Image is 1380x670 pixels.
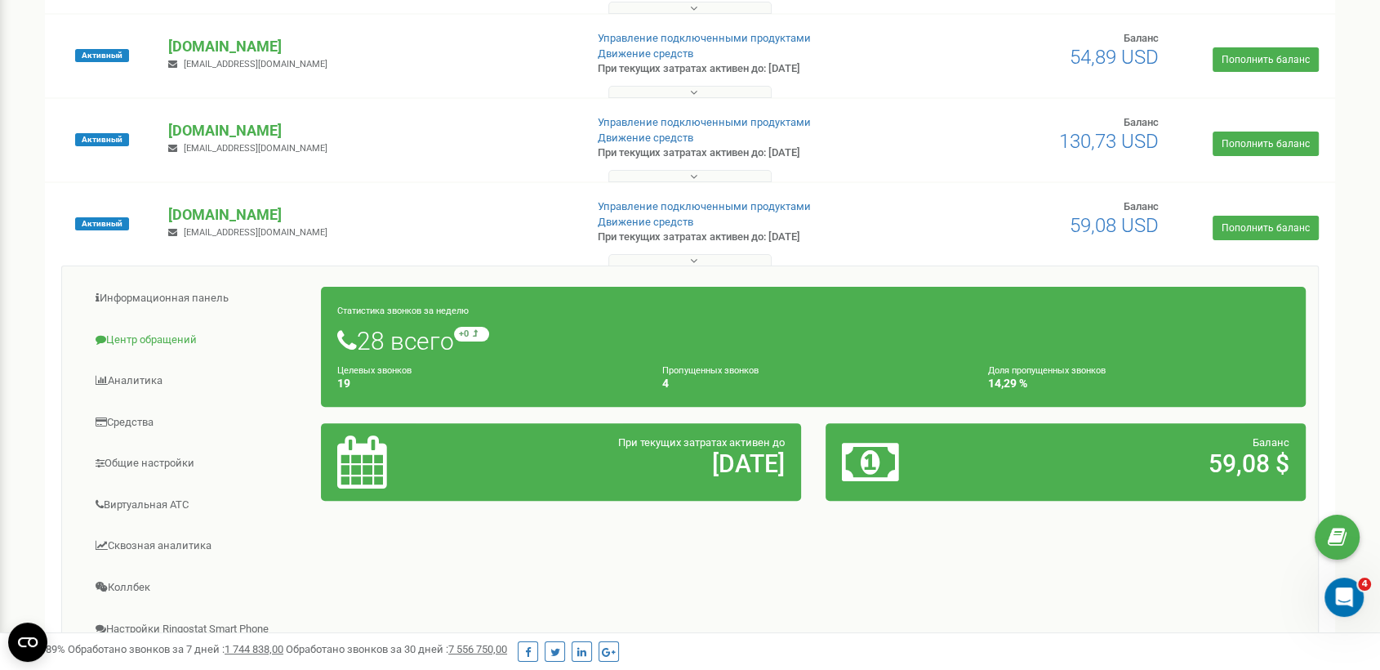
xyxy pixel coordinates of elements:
[1358,578,1371,591] span: 4
[168,120,571,141] p: [DOMAIN_NAME]
[13,330,314,431] div: Yuliia говорит…
[988,365,1106,376] small: Доля пропущенных звонков
[662,377,964,390] h4: 4
[79,20,221,37] p: В сети последние 15 мин
[256,7,287,38] button: Главная
[75,217,129,230] span: Активный
[598,116,811,128] a: Управление подключенными продуктами
[78,291,300,307] div: Хорошо, подключайте еще 2 номера
[1070,214,1159,237] span: 59,08 USD
[13,185,268,268] div: Нет, вот на скриншоте ж видно, что вы платите 3$ за 1 номер. И используется только 1 номер в проекте
[116,145,300,162] div: Сейчас используется только 1
[68,643,283,655] span: Обработано звонков за 7 дней :
[598,47,693,60] a: Движение средств
[1124,200,1159,212] span: Баланс
[13,99,314,136] div: Alexey говорит…
[13,431,314,609] div: Yuliia говорит…
[168,36,571,57] p: [DOMAIN_NAME]
[1213,132,1319,156] a: Пополнить баланс
[1124,116,1159,128] span: Баланс
[1124,32,1159,44] span: Баланс
[26,194,255,258] div: Нет, вот на скриншоте ж видно, что вы платите 3$ за 1 номер. И используется только 1 номер в проекте
[74,320,322,360] a: Центр обращений
[168,204,571,226] p: [DOMAIN_NAME]
[337,365,412,376] small: Целевых звонков
[988,377,1289,390] h4: 14,29 %
[598,216,693,228] a: Движение средств
[8,623,47,662] button: Open CMP widget
[13,431,268,579] div: Спасибо за ожидание.Подключила 2 номера в проект[DOMAIN_NAME]: 77470959534 и 77008369632.Подскажи...
[1213,216,1319,240] a: Пополнить баланс
[598,145,894,161] p: При текущих затратах активен до: [DATE]
[76,109,300,125] div: Но мы же и так платим 9$ за номера
[74,568,322,608] a: Коллбек
[184,59,327,69] span: [EMAIL_ADDRESS][DOMAIN_NAME]
[74,610,322,650] a: Настройки Ringostat Smart Phone
[618,436,785,449] span: При текущих затратах активен до
[1059,130,1159,153] span: 130,73 USD
[11,7,42,38] button: go back
[184,143,327,154] span: [EMAIL_ADDRESS][DOMAIN_NAME]
[74,403,322,443] a: Средства
[25,508,38,521] button: Средство выбора эмодзи
[26,441,255,569] div: Спасибо за ожидание. Подключила 2 номера в проект : 77470959534 и 77008369632. Подскажите, пожалу...
[103,136,314,172] div: Сейчас используется только 1
[286,643,507,655] span: Обработано звонков за 30 дней :
[13,281,314,330] div: Alexey говорит…
[598,132,693,144] a: Движение средств
[598,230,894,245] p: При текущих затратах активен до: [DATE]
[448,643,507,655] u: 7 556 750,00
[598,61,894,77] p: При текущих затратах активен до: [DATE]
[1070,46,1159,69] span: 54,89 USD
[287,7,316,36] div: Закрыть
[225,643,283,655] u: 1 744 838,00
[13,136,314,185] div: Alexey говорит…
[78,508,91,521] button: Добавить вложение
[75,49,129,62] span: Активный
[65,281,314,317] div: Хорошо, подключайте еще 2 номера
[1213,47,1319,72] a: Пополнить баланс
[13,330,268,430] div: Ок. Напишу вам по готовности.Прошу также предоставить скриншоты со страниц вашего сайта с указани...
[26,340,255,420] div: Ок. Напишу вам по готовности. Прошу также предоставить скриншоты со страниц вашего сайта с указан...
[280,502,306,528] button: Отправить сообщение…
[74,526,322,566] a: Сквозная аналитика
[74,485,322,525] a: Виртуальная АТС
[75,133,129,146] span: Активный
[74,444,322,484] a: Общие настройки
[598,32,811,44] a: Управление подключенными продуктами
[598,200,811,212] a: Управление подключенными продуктами
[63,99,314,135] div: Но мы же и так платим 9$ за номера
[494,450,784,477] h2: [DATE]
[337,327,1289,355] h1: 28 всего
[51,508,65,521] button: Средство выбора GIF-файла
[13,185,314,281] div: Yuliia говорит…
[184,227,327,238] span: [EMAIL_ADDRESS][DOMAIN_NAME]
[1324,578,1364,617] iframe: Intercom live chat
[14,474,313,502] textarea: Ваше сообщение...
[79,8,114,20] h1: Yuliia
[1253,436,1289,449] span: Баланс
[337,306,469,316] small: Статистика звонков за неделю
[662,365,758,376] small: Пропущенных звонков
[74,361,322,401] a: Аналитика
[999,450,1289,477] h2: 59,08 $
[47,9,73,35] img: Profile image for Yuliia
[337,377,639,390] h4: 19
[454,327,489,342] small: +0
[74,279,322,319] a: Информационная панель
